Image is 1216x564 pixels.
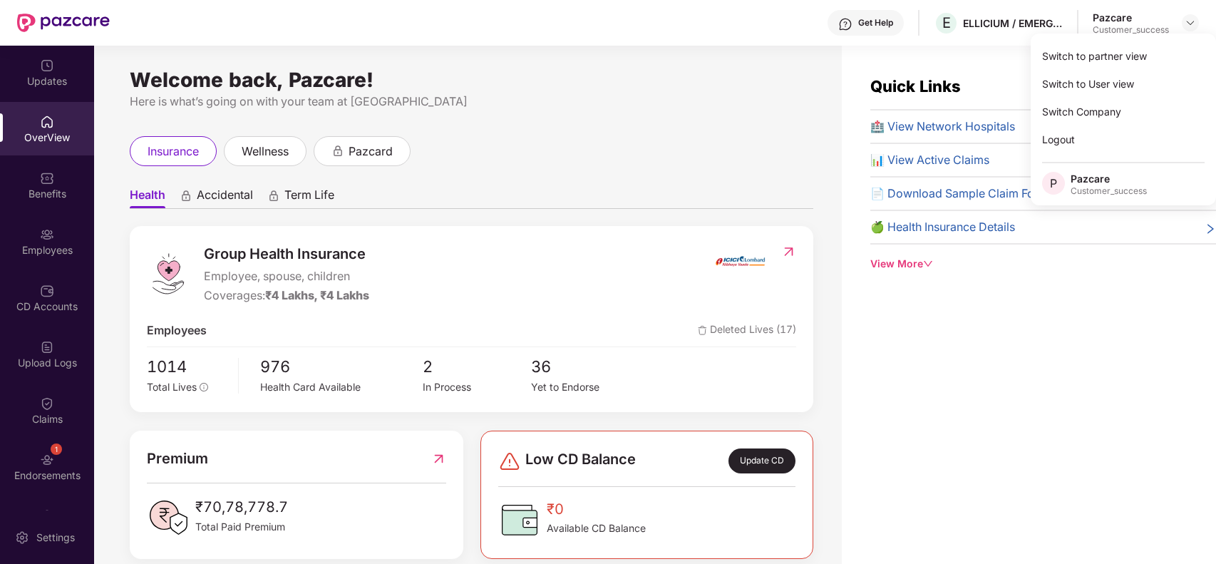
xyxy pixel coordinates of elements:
div: Settings [32,530,79,545]
div: Get Help [858,17,893,29]
img: svg+xml;base64,PHN2ZyBpZD0iQmVuZWZpdHMiIHhtbG5zPSJodHRwOi8vd3d3LnczLm9yZy8yMDAwL3N2ZyIgd2lkdGg9Ij... [40,171,54,185]
div: Customer_success [1093,24,1169,36]
img: svg+xml;base64,PHN2ZyBpZD0iRW5kb3JzZW1lbnRzIiB4bWxucz0iaHR0cDovL3d3dy53My5vcmcvMjAwMC9zdmciIHdpZH... [40,453,54,467]
span: 🍏 Health Insurance Details [870,218,1015,236]
span: Employee, spouse, children [204,267,369,285]
img: svg+xml;base64,PHN2ZyBpZD0iRGFuZ2VyLTMyeDMyIiB4bWxucz0iaHR0cDovL3d3dy53My5vcmcvMjAwMC9zdmciIHdpZH... [498,450,521,473]
span: Accidental [197,188,253,208]
span: ₹70,78,778.7 [195,496,288,518]
div: Switch to partner view [1031,42,1216,70]
span: insurance [148,143,199,160]
div: Pazcare [1071,172,1147,185]
img: insurerIcon [713,243,767,279]
img: svg+xml;base64,PHN2ZyBpZD0iTXlfT3JkZXJzIiBkYXRhLW5hbWU9Ik15IE9yZGVycyIgeG1sbnM9Imh0dHA6Ly93d3cudz... [40,509,54,523]
img: svg+xml;base64,PHN2ZyBpZD0iVXBsb2FkX0xvZ3MiIGRhdGEtbmFtZT0iVXBsb2FkIExvZ3MiIHhtbG5zPSJodHRwOi8vd3... [40,340,54,354]
div: In Process [423,379,531,395]
span: Quick Links [870,77,961,96]
div: Health Card Available [260,379,423,395]
img: svg+xml;base64,PHN2ZyBpZD0iQ2xhaW0iIHhtbG5zPSJodHRwOi8vd3d3LnczLm9yZy8yMDAwL3N2ZyIgd2lkdGg9IjIwIi... [40,396,54,411]
img: svg+xml;base64,PHN2ZyBpZD0iVXBkYXRlZCIgeG1sbnM9Imh0dHA6Ly93d3cudzMub3JnLzIwMDAvc3ZnIiB3aWR0aD0iMj... [40,58,54,73]
div: Update CD [728,448,795,473]
img: deleteIcon [698,326,707,335]
span: P [1050,175,1057,192]
span: ₹0 [547,498,646,521]
span: Employees [147,322,207,339]
img: svg+xml;base64,PHN2ZyBpZD0iU2V0dGluZy0yMHgyMCIgeG1sbnM9Imh0dHA6Ly93d3cudzMub3JnLzIwMDAvc3ZnIiB3aW... [15,530,29,545]
img: svg+xml;base64,PHN2ZyBpZD0iSG9tZSIgeG1sbnM9Imh0dHA6Ly93d3cudzMub3JnLzIwMDAvc3ZnIiB3aWR0aD0iMjAiIG... [40,115,54,129]
img: RedirectIcon [781,245,796,259]
span: 2 [423,354,531,379]
div: 1 [51,443,62,455]
span: ₹4 Lakhs, ₹4 Lakhs [265,288,369,302]
div: animation [267,189,280,202]
img: svg+xml;base64,PHN2ZyBpZD0iQ0RfQWNjb3VudHMiIGRhdGEtbmFtZT0iQ0QgQWNjb3VudHMiIHhtbG5zPSJodHRwOi8vd3... [40,284,54,298]
span: down [923,259,933,269]
img: New Pazcare Logo [17,14,110,32]
div: Pazcare [1093,11,1169,24]
span: Total Paid Premium [195,519,288,535]
div: Logout [1031,125,1216,153]
img: svg+xml;base64,PHN2ZyBpZD0iRHJvcGRvd24tMzJ4MzIiIHhtbG5zPSJodHRwOi8vd3d3LnczLm9yZy8yMDAwL3N2ZyIgd2... [1185,17,1196,29]
span: 🏥 View Network Hospitals [870,118,1015,135]
div: animation [180,189,192,202]
span: 36 [531,354,639,379]
div: Yet to Endorse [531,379,639,395]
span: 1014 [147,354,228,379]
div: Coverages: [204,287,369,304]
span: Total Lives [147,381,197,393]
img: svg+xml;base64,PHN2ZyBpZD0iSGVscC0zMngzMiIgeG1sbnM9Imh0dHA6Ly93d3cudzMub3JnLzIwMDAvc3ZnIiB3aWR0aD... [838,17,852,31]
span: Available CD Balance [547,521,646,536]
img: svg+xml;base64,PHN2ZyBpZD0iRW1wbG95ZWVzIiB4bWxucz0iaHR0cDovL3d3dy53My5vcmcvMjAwMC9zdmciIHdpZHRoPS... [40,227,54,242]
div: Welcome back, Pazcare! [130,74,813,86]
span: Group Health Insurance [204,243,369,265]
span: wellness [242,143,289,160]
span: pazcard [349,143,393,160]
span: Health [130,188,165,208]
div: Switch Company [1031,98,1216,125]
span: right [1205,221,1216,236]
img: CDBalanceIcon [498,498,541,541]
img: RedirectIcon [431,448,446,470]
div: View More [870,256,1216,272]
span: 📄 Download Sample Claim Form [870,185,1048,202]
span: Premium [147,448,208,470]
img: PaidPremiumIcon [147,496,190,539]
span: Term Life [284,188,334,208]
div: ELLICIUM / EMERGYS SOLUTIONS PRIVATE LIMITED [963,16,1063,30]
span: info-circle [200,383,208,391]
div: Customer_success [1071,185,1147,197]
span: 📊 View Active Claims [870,151,989,169]
div: animation [331,144,344,157]
span: Low CD Balance [525,448,636,473]
div: Switch to User view [1031,70,1216,98]
span: Deleted Lives (17) [698,322,796,339]
span: 976 [260,354,423,379]
div: Here is what’s going on with your team at [GEOGRAPHIC_DATA] [130,93,813,111]
span: E [942,14,951,31]
img: logo [147,252,190,295]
